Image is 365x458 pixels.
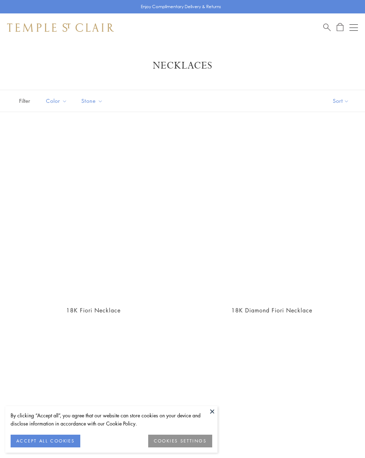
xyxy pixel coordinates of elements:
div: By clicking “Accept all”, you agree that our website can store cookies on your device and disclos... [11,411,212,428]
button: COOKIES SETTINGS [148,435,212,447]
a: 18K Fiori Necklace [66,306,121,314]
span: Color [42,96,73,105]
button: Stone [76,93,108,109]
button: Open navigation [349,23,358,32]
button: Show sort by [317,90,365,112]
a: Search [323,23,331,32]
a: 18K Fiori Necklace [8,130,178,299]
p: Enjoy Complimentary Delivery & Returns [141,3,221,10]
button: ACCEPT ALL COOKIES [11,435,80,447]
a: Open Shopping Bag [337,23,343,32]
span: Stone [78,96,108,105]
h1: Necklaces [18,59,347,72]
img: Temple St. Clair [7,23,114,32]
a: 18K Diamond Fiori Necklace [231,306,312,314]
a: N31810-FIORI [187,130,357,299]
button: Color [41,93,73,109]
